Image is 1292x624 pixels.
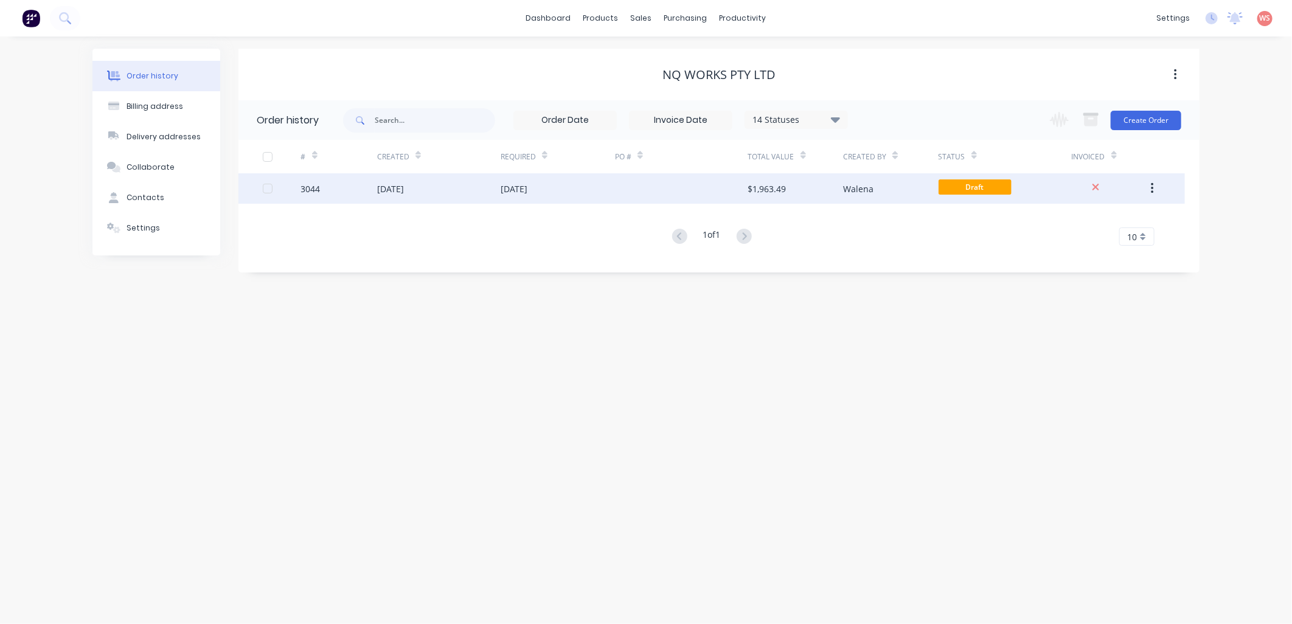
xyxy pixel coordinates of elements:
[127,131,201,142] div: Delivery addresses
[501,151,536,162] div: Required
[625,9,658,27] div: sales
[714,9,773,27] div: productivity
[615,140,748,173] div: PO #
[1150,9,1196,27] div: settings
[843,140,938,173] div: Created By
[1127,231,1137,243] span: 10
[92,122,220,152] button: Delivery addresses
[301,182,321,195] div: 3044
[514,111,616,130] input: Order Date
[92,152,220,182] button: Collaborate
[1260,13,1271,24] span: WS
[658,9,714,27] div: purchasing
[939,140,1072,173] div: Status
[377,182,404,195] div: [DATE]
[520,9,577,27] a: dashboard
[1111,111,1181,130] button: Create Order
[630,111,732,130] input: Invoice Date
[127,223,160,234] div: Settings
[748,182,787,195] div: $1,963.49
[1072,151,1105,162] div: Invoiced
[501,140,615,173] div: Required
[92,61,220,91] button: Order history
[843,151,886,162] div: Created By
[127,192,164,203] div: Contacts
[501,182,527,195] div: [DATE]
[843,182,873,195] div: Walena
[127,162,175,173] div: Collaborate
[377,151,409,162] div: Created
[745,113,847,127] div: 14 Statuses
[22,9,40,27] img: Factory
[377,140,501,173] div: Created
[92,213,220,243] button: Settings
[301,140,377,173] div: #
[748,151,794,162] div: Total Value
[1072,140,1148,173] div: Invoiced
[257,113,319,128] div: Order history
[92,182,220,213] button: Contacts
[375,108,495,133] input: Search...
[92,91,220,122] button: Billing address
[127,101,183,112] div: Billing address
[301,151,306,162] div: #
[577,9,625,27] div: products
[939,151,965,162] div: Status
[127,71,178,81] div: Order history
[748,140,843,173] div: Total Value
[662,68,776,82] div: NQ WORKS PTY LTD
[703,228,721,246] div: 1 of 1
[615,151,631,162] div: PO #
[939,179,1012,195] span: Draft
